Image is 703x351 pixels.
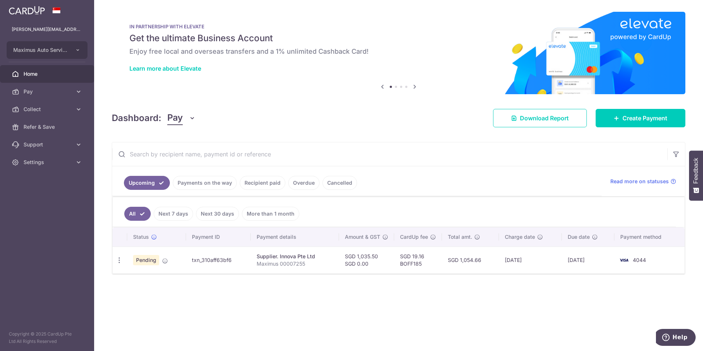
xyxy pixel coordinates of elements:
span: Create Payment [622,114,667,123]
p: Maximus 00007255 [257,260,333,267]
a: More than 1 month [242,207,299,221]
td: [DATE] [562,247,614,273]
img: CardUp [9,6,45,15]
div: Supplier. Innova Pte Ltd [257,253,333,260]
iframe: Opens a widget where you can find more information [656,329,696,347]
span: Home [24,70,72,78]
img: Bank Card [617,256,631,265]
span: Amount & GST [345,233,380,241]
span: Pay [167,111,183,125]
td: txn_310aff63bf6 [186,247,251,273]
button: Pay [167,111,196,125]
span: Settings [24,159,72,166]
h5: Get the ultimate Business Account [129,32,668,44]
a: Payments on the way [173,176,237,190]
a: Upcoming [124,176,170,190]
span: Read more on statuses [610,178,669,185]
span: Pay [24,88,72,95]
span: 4044 [633,257,646,263]
a: Learn more about Elevate [129,65,201,72]
span: Refer & Save [24,123,72,131]
td: SGD 1,054.66 [442,247,499,273]
span: Download Report [520,114,569,123]
h6: Enjoy free local and overseas transfers and a 1% unlimited Cashback Card! [129,47,668,56]
span: Maximus Auto Services Pte Ltd [13,46,68,54]
h4: Dashboard: [112,111,161,125]
a: Download Report [493,109,587,127]
span: Total amt. [448,233,472,241]
td: SGD 1,035.50 SGD 0.00 [339,247,394,273]
span: CardUp fee [400,233,428,241]
p: IN PARTNERSHIP WITH ELEVATE [129,24,668,29]
a: Create Payment [596,109,685,127]
span: Support [24,141,72,148]
span: Pending [133,255,159,265]
span: Status [133,233,149,241]
input: Search by recipient name, payment id or reference [112,142,667,166]
th: Payment details [251,227,339,247]
td: SGD 19.16 BOFF185 [394,247,442,273]
td: [DATE] [499,247,562,273]
span: Charge date [505,233,535,241]
a: Next 30 days [196,207,239,221]
p: [PERSON_NAME][EMAIL_ADDRESS][DOMAIN_NAME] [12,26,82,33]
button: Maximus Auto Services Pte Ltd [7,41,88,59]
a: Cancelled [322,176,357,190]
a: All [124,207,151,221]
th: Payment ID [186,227,251,247]
span: Collect [24,106,72,113]
span: Due date [568,233,590,241]
button: Feedback - Show survey [689,150,703,201]
span: Feedback [693,158,699,184]
a: Recipient paid [240,176,285,190]
a: Next 7 days [154,207,193,221]
th: Payment method [614,227,685,247]
a: Overdue [288,176,320,190]
a: Read more on statuses [610,178,676,185]
img: Renovation banner [112,12,685,94]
